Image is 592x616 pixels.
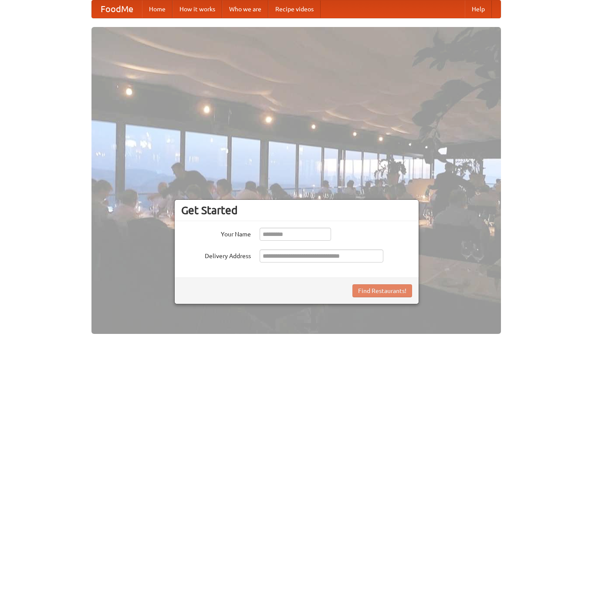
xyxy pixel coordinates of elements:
[465,0,492,18] a: Help
[181,228,251,239] label: Your Name
[181,249,251,260] label: Delivery Address
[181,204,412,217] h3: Get Started
[268,0,321,18] a: Recipe videos
[222,0,268,18] a: Who we are
[352,284,412,297] button: Find Restaurants!
[173,0,222,18] a: How it works
[142,0,173,18] a: Home
[92,0,142,18] a: FoodMe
